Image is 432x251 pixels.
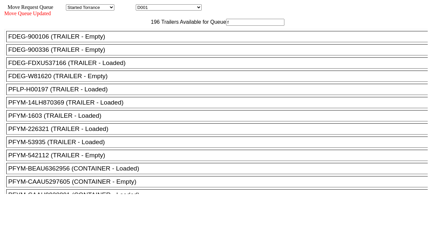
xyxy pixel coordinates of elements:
input: Filter Available Trailers [226,19,284,26]
span: Trailers Available for Queue [160,19,226,25]
div: PFYM-CAAU9928801 (CONTAINER - Loaded) [8,191,432,199]
span: Move Request Queue [4,4,53,10]
div: PFYM-53935 (TRAILER - Loaded) [8,139,432,146]
span: Move Queue Updated [4,11,51,16]
div: PFYM-542112 (TRAILER - Empty) [8,152,432,159]
div: PFYM-226321 (TRAILER - Loaded) [8,125,432,133]
div: PFYM-CAAU5297605 (CONTAINER - Empty) [8,178,432,185]
div: FDEG-900106 (TRAILER - Empty) [8,33,432,40]
span: Location [116,4,134,10]
div: PFYM-14LH870369 (TRAILER - Loaded) [8,99,432,106]
div: PFYM-1603 (TRAILER - Loaded) [8,112,432,119]
div: FDEG-FDXU537166 (TRAILER - Loaded) [8,59,432,67]
span: Area [54,4,65,10]
span: 196 [148,19,160,25]
div: FDEG-W81620 (TRAILER - Empty) [8,73,432,80]
div: PFLP-H00197 (TRAILER - Loaded) [8,86,432,93]
div: FDEG-900336 (TRAILER - Empty) [8,46,432,53]
div: PFYM-BEAU6362956 (CONTAINER - Loaded) [8,165,432,172]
